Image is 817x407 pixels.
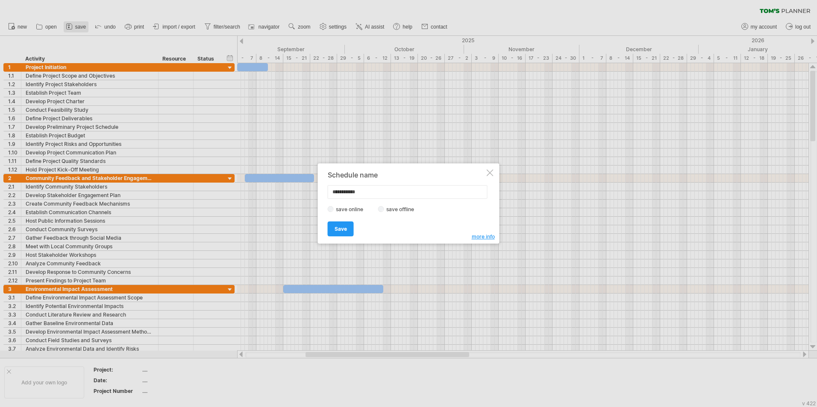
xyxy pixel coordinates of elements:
a: Save [328,221,354,236]
span: more info [472,233,495,240]
span: Save [335,226,347,232]
label: save online [334,206,370,212]
label: save offline [384,206,421,212]
div: Schedule name [328,171,485,179]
